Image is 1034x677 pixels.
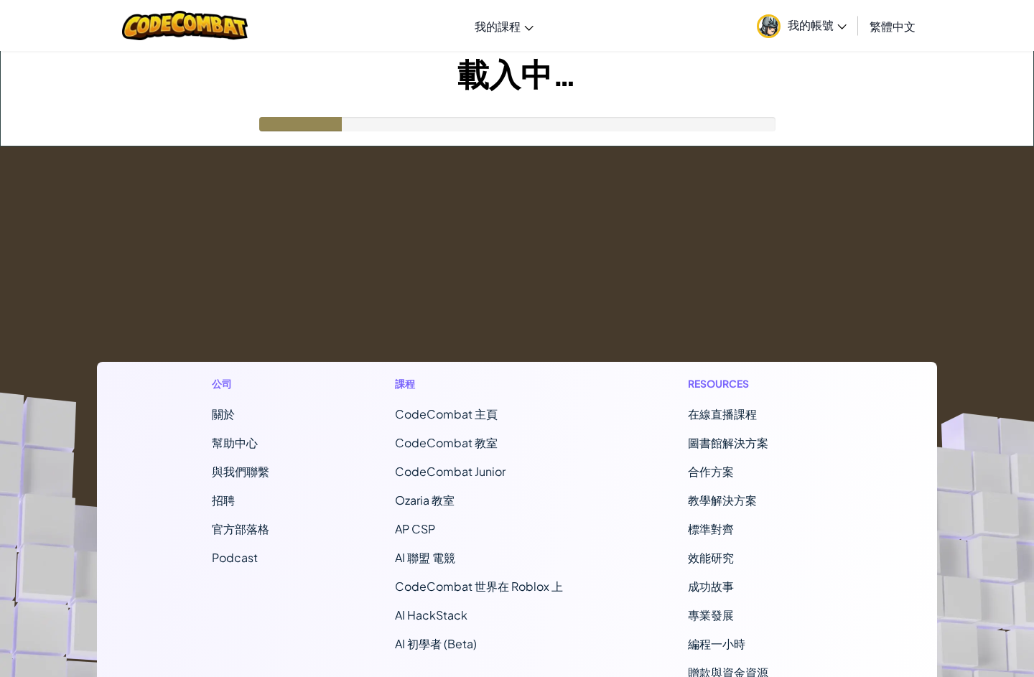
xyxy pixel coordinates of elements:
[688,550,734,565] a: 效能研究
[395,464,506,479] a: CodeCombat Junior
[688,579,734,594] a: 成功故事
[395,521,435,536] a: AP CSP
[395,636,477,651] a: AI 初學者 (Beta)
[212,521,269,536] a: 官方部落格
[870,19,916,34] span: 繁體中文
[395,492,455,508] a: Ozaria 教室
[688,435,768,450] a: 圖書館解決方案
[688,521,734,536] a: 標準對齊
[467,6,541,45] a: 我的課程
[395,376,563,391] h1: 課程
[688,607,734,622] a: 專業發展
[212,435,258,450] a: 幫助中心
[395,579,563,594] a: CodeCombat 世界在 Roblox 上
[688,464,734,479] a: 合作方案
[475,19,521,34] span: 我的課程
[395,607,467,622] a: AI HackStack
[788,17,847,32] span: 我的帳號
[395,550,455,565] a: AI 聯盟 電競
[212,550,258,565] a: Podcast
[862,6,923,45] a: 繁體中文
[122,11,248,40] img: CodeCombat logo
[688,492,757,508] a: 教學解決方案
[395,435,498,450] a: CodeCombat 教室
[212,406,235,421] a: 關於
[688,376,822,391] h1: Resources
[212,376,269,391] h1: 公司
[1,51,1033,95] h1: 載入中…
[757,14,781,38] img: avatar
[750,3,854,48] a: 我的帳號
[212,492,235,508] a: 招聘
[212,464,269,479] span: 與我們聯繫
[688,406,757,421] a: 在線直播課程
[395,406,498,421] span: CodeCombat 主頁
[688,636,745,651] a: 編程一小時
